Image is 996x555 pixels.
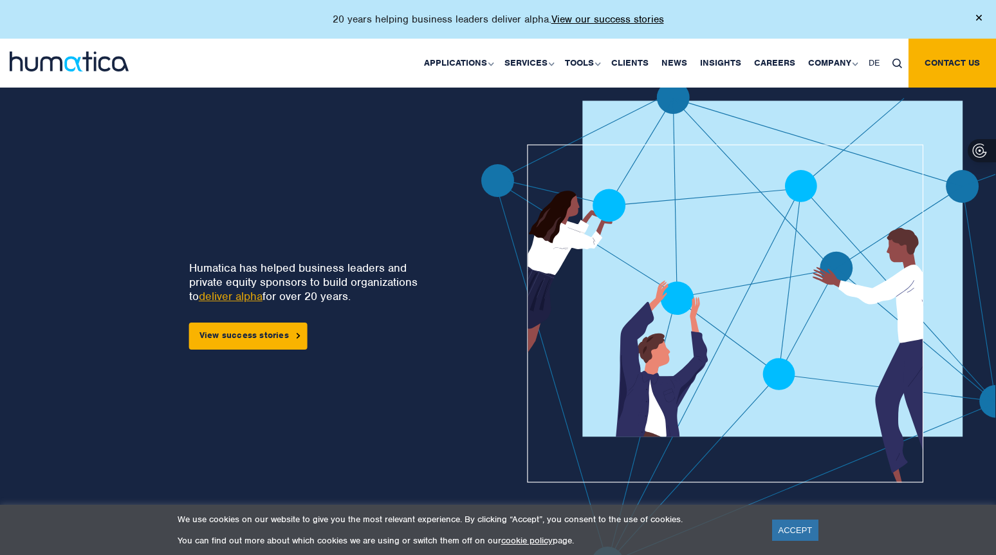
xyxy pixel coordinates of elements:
[551,13,664,26] a: View our success stories
[189,323,308,350] a: View success stories
[333,13,664,26] p: 20 years helping business leaders deliver alpha.
[498,39,558,88] a: Services
[772,520,819,541] a: ACCEPT
[418,39,498,88] a: Applications
[802,39,862,88] a: Company
[694,39,748,88] a: Insights
[189,261,430,303] p: Humatica has helped business leaders and private equity sponsors to build organizations to for ov...
[199,289,263,303] a: deliver alpha
[862,39,886,88] a: DE
[297,333,300,339] img: arrowicon
[655,39,694,88] a: News
[748,39,802,88] a: Careers
[178,514,756,525] p: We use cookies on our website to give you the most relevant experience. By clicking “Accept”, you...
[605,39,655,88] a: Clients
[178,535,756,546] p: You can find out more about which cookies we are using or switch them off on our page.
[892,59,902,68] img: search_icon
[908,39,996,88] a: Contact us
[558,39,605,88] a: Tools
[10,52,129,71] img: logo
[869,57,880,68] span: DE
[501,535,553,546] a: cookie policy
